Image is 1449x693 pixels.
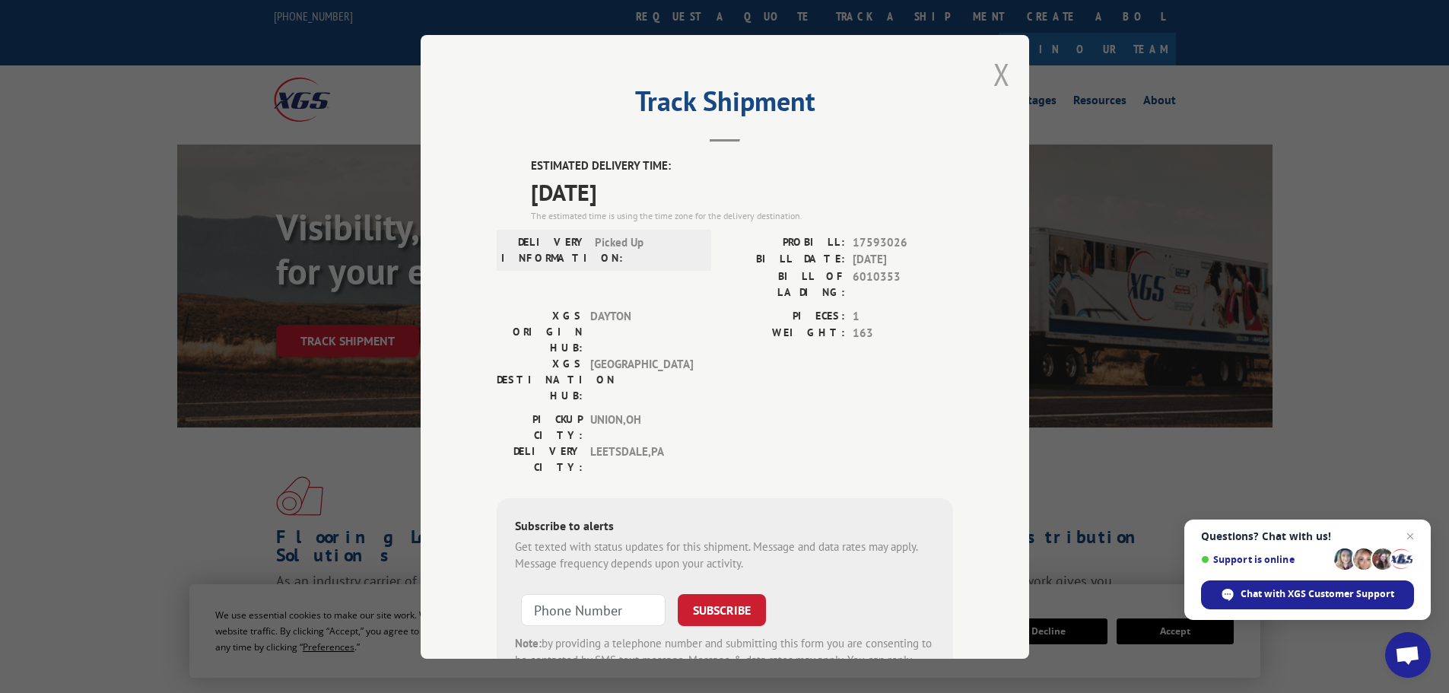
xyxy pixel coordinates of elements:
div: by providing a telephone number and submitting this form you are consenting to be contacted by SM... [515,634,935,686]
label: ESTIMATED DELIVERY TIME: [531,157,953,175]
label: XGS ORIGIN HUB: [497,307,583,355]
span: 6010353 [853,268,953,300]
input: Phone Number [521,593,666,625]
div: Subscribe to alerts [515,516,935,538]
span: 163 [853,325,953,342]
span: Questions? Chat with us! [1201,530,1414,542]
strong: Note: [515,635,542,650]
a: Open chat [1385,632,1431,678]
label: PROBILL: [725,234,845,251]
span: [DATE] [531,174,953,208]
label: DELIVERY INFORMATION: [501,234,587,265]
h2: Track Shipment [497,91,953,119]
label: WEIGHT: [725,325,845,342]
span: 17593026 [853,234,953,251]
label: XGS DESTINATION HUB: [497,355,583,403]
span: Chat with XGS Customer Support [1241,587,1394,601]
label: PICKUP CITY: [497,411,583,443]
label: BILL DATE: [725,251,845,269]
span: Chat with XGS Customer Support [1201,580,1414,609]
span: DAYTON [590,307,693,355]
span: [GEOGRAPHIC_DATA] [590,355,693,403]
span: Support is online [1201,554,1329,565]
label: DELIVERY CITY: [497,443,583,475]
span: LEETSDALE , PA [590,443,693,475]
span: [DATE] [853,251,953,269]
span: Picked Up [595,234,697,265]
span: UNION , OH [590,411,693,443]
label: PIECES: [725,307,845,325]
div: Get texted with status updates for this shipment. Message and data rates may apply. Message frequ... [515,538,935,572]
button: Close modal [993,54,1010,94]
button: SUBSCRIBE [678,593,766,625]
div: The estimated time is using the time zone for the delivery destination. [531,208,953,222]
span: 1 [853,307,953,325]
label: BILL OF LADING: [725,268,845,300]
